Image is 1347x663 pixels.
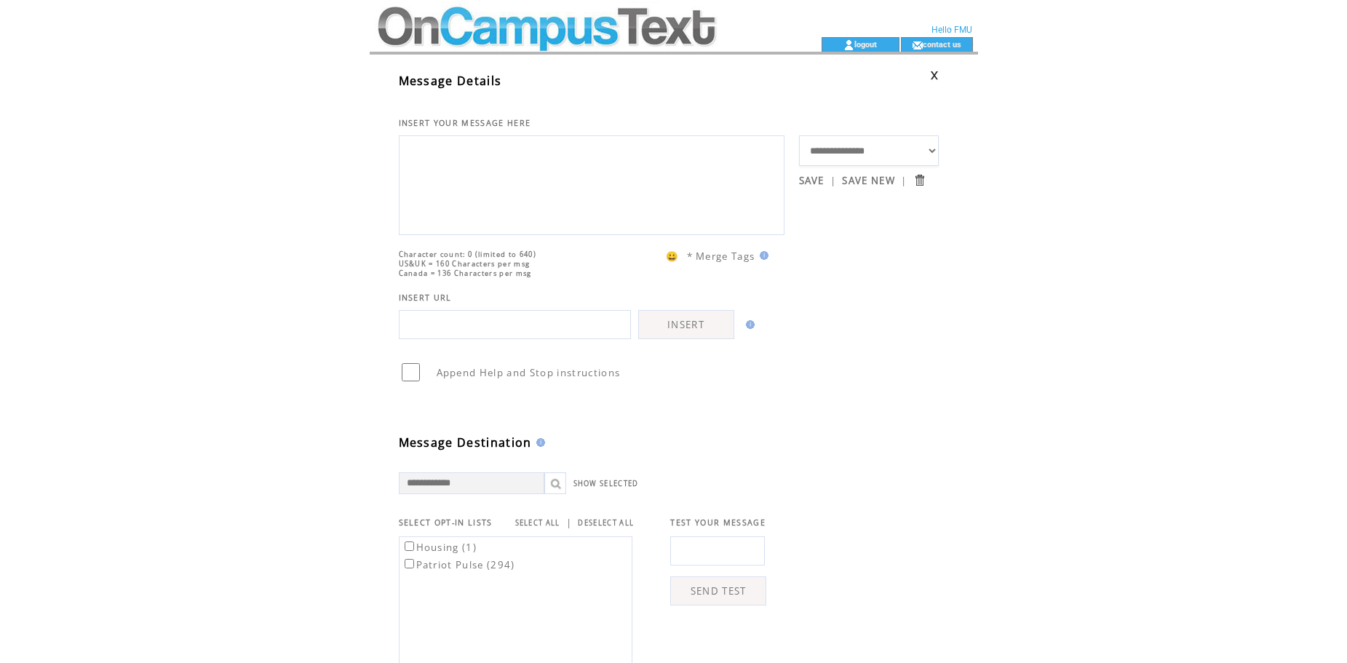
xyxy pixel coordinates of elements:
[842,174,895,187] a: SAVE NEW
[399,118,531,128] span: INSERT YOUR MESSAGE HERE
[742,320,755,329] img: help.gif
[399,259,531,269] span: US&UK = 160 Characters per msg
[405,559,414,568] input: Patriot Pulse (294)
[670,517,766,528] span: TEST YOUR MESSAGE
[923,39,961,49] a: contact us
[515,518,560,528] a: SELECT ALL
[399,434,532,450] span: Message Destination
[437,366,621,379] span: Append Help and Stop instructions
[399,73,502,89] span: Message Details
[755,251,768,260] img: help.gif
[843,39,854,51] img: account_icon.gif
[399,293,452,303] span: INSERT URL
[402,541,477,554] label: Housing (1)
[912,39,923,51] img: contact_us_icon.gif
[854,39,877,49] a: logout
[913,173,926,187] input: Submit
[931,25,972,35] span: Hello FMU
[399,269,532,278] span: Canada = 136 Characters per msg
[405,541,414,551] input: Housing (1)
[402,558,515,571] label: Patriot Pulse (294)
[399,517,493,528] span: SELECT OPT-IN LISTS
[566,516,572,529] span: |
[532,438,545,447] img: help.gif
[666,250,679,263] span: 😀
[638,310,734,339] a: INSERT
[799,174,825,187] a: SAVE
[399,250,537,259] span: Character count: 0 (limited to 640)
[670,576,766,606] a: SEND TEST
[901,174,907,187] span: |
[573,479,639,488] a: SHOW SELECTED
[578,518,634,528] a: DESELECT ALL
[830,174,836,187] span: |
[687,250,755,263] span: * Merge Tags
